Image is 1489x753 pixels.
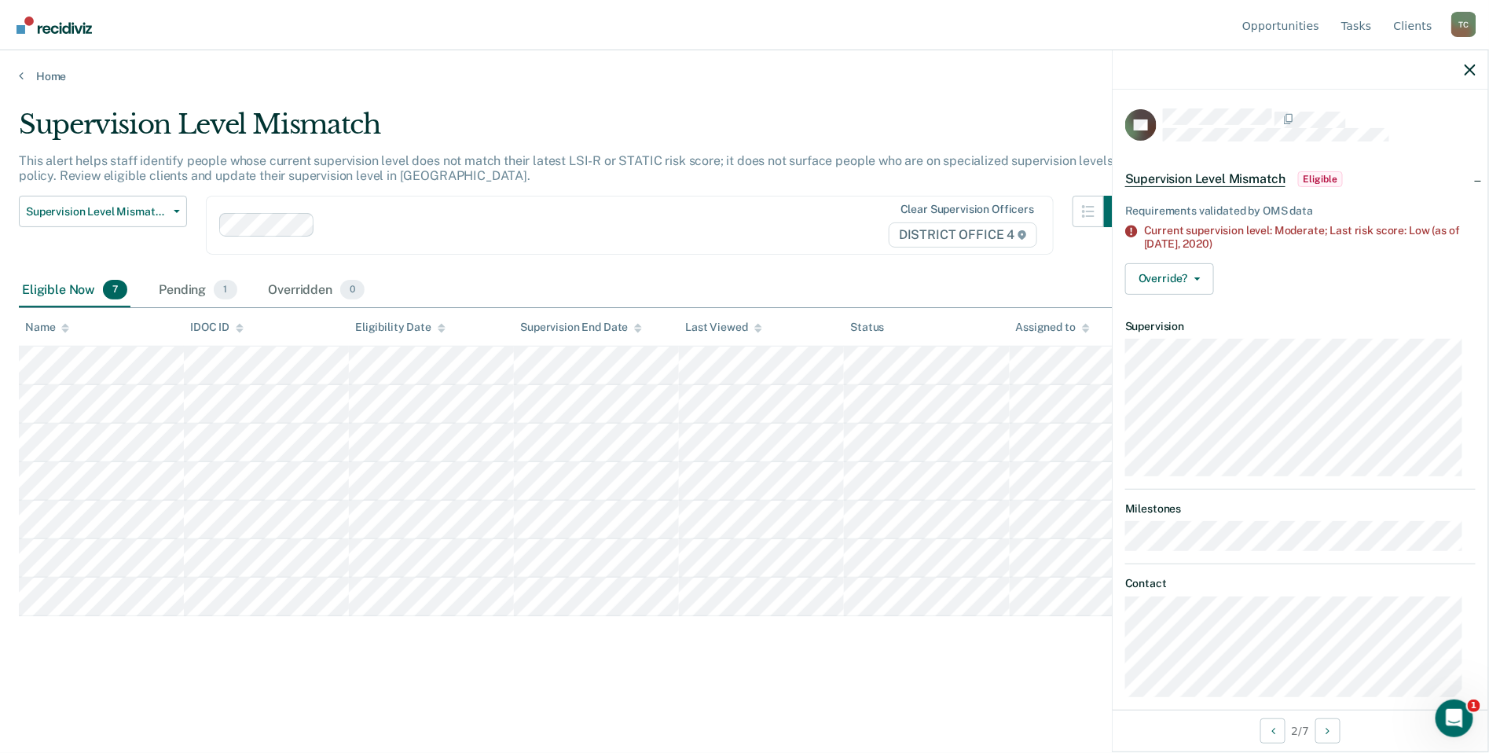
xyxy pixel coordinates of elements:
[1183,237,1212,250] span: 2020)
[1468,700,1480,712] span: 1
[1113,710,1488,751] div: 2 / 7
[1315,718,1340,744] button: Next Opportunity
[103,280,127,300] span: 7
[1451,12,1476,37] div: T C
[1436,700,1473,737] iframe: Intercom live chat
[26,205,167,219] span: Supervision Level Mismatch
[1113,154,1488,204] div: Supervision Level MismatchEligible
[1125,320,1476,333] dt: Supervision
[19,153,1131,183] p: This alert helps staff identify people whose current supervision level does not match their lates...
[19,69,1470,83] a: Home
[1016,321,1090,334] div: Assigned to
[214,280,237,300] span: 1
[1125,204,1476,218] div: Requirements validated by OMS data
[25,321,69,334] div: Name
[17,17,92,34] img: Recidiviz
[850,321,884,334] div: Status
[1125,502,1476,516] dt: Milestones
[190,321,244,334] div: IDOC ID
[340,280,365,300] span: 0
[1260,718,1285,744] button: Previous Opportunity
[1144,224,1476,251] div: Current supervision level: Moderate; Last risk score: Low (as of [DATE],
[19,108,1135,153] div: Supervision Level Mismatch
[1451,12,1476,37] button: Profile dropdown button
[266,274,369,308] div: Overridden
[685,321,761,334] div: Last Viewed
[889,222,1037,248] span: DISTRICT OFFICE 4
[1125,577,1476,590] dt: Contact
[900,203,1034,216] div: Clear supervision officers
[520,321,642,334] div: Supervision End Date
[1298,171,1343,187] span: Eligible
[1125,263,1214,295] button: Override?
[156,274,240,308] div: Pending
[355,321,446,334] div: Eligibility Date
[1125,171,1285,187] span: Supervision Level Mismatch
[19,274,130,308] div: Eligible Now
